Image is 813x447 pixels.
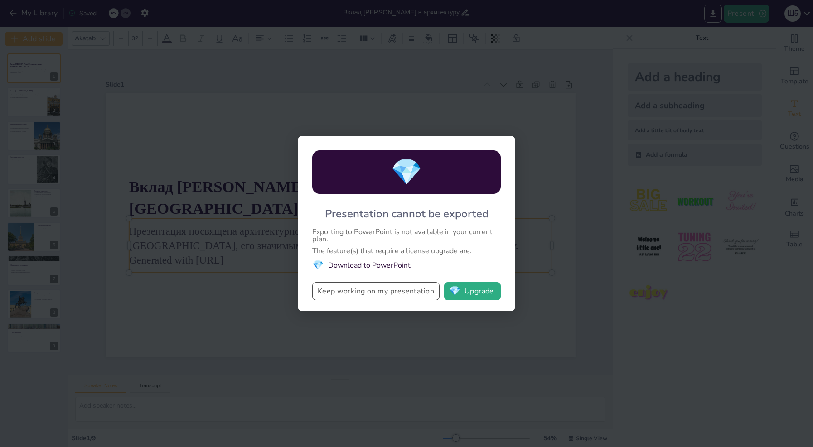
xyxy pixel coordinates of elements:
li: Download to PowerPoint [312,259,501,271]
div: Presentation cannot be exported [325,207,489,221]
span: diamond [312,259,324,271]
button: Keep working on my presentation [312,282,440,300]
span: diamond [449,287,460,296]
span: diamond [391,155,422,190]
div: The feature(s) that require a license upgrade are: [312,247,501,255]
button: diamondUpgrade [444,282,501,300]
div: Exporting to PowerPoint is not available in your current plan. [312,228,501,243]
